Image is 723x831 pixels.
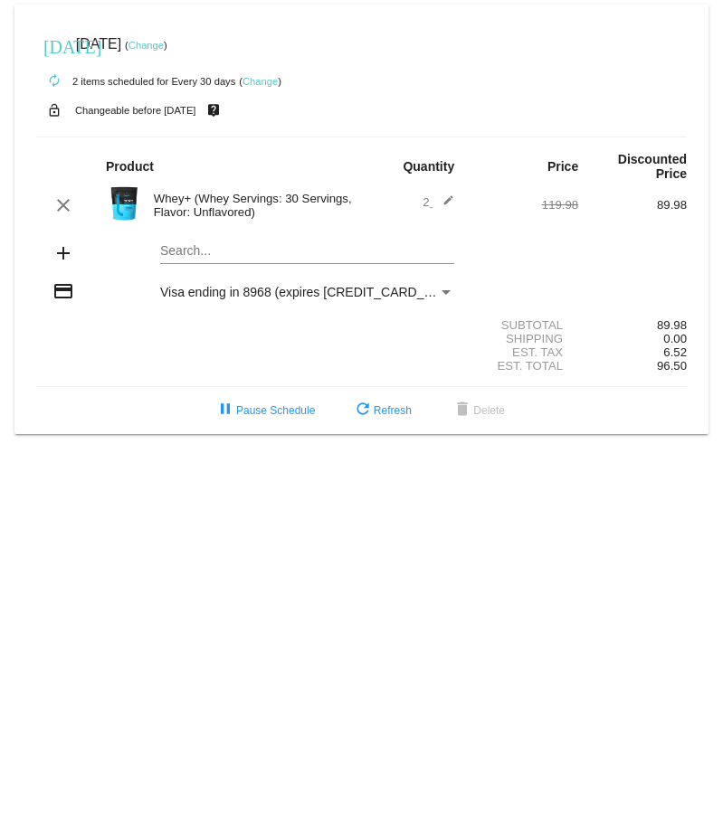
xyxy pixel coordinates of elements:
span: 2 [423,195,454,209]
div: Est. Total [470,359,578,373]
mat-icon: refresh [352,400,374,421]
span: Delete [452,404,505,417]
div: Shipping [470,332,578,345]
mat-icon: edit [433,194,454,216]
mat-icon: [DATE] [43,34,65,56]
button: Refresh [338,394,426,427]
span: 0.00 [663,332,687,345]
small: ( ) [239,76,281,87]
div: 119.98 [470,198,578,212]
mat-icon: pause [214,400,236,421]
span: Refresh [352,404,412,417]
input: Search... [160,244,454,259]
small: ( ) [125,40,167,51]
small: 2 items scheduled for Every 30 days [36,76,235,87]
div: Whey+ (Whey Servings: 30 Servings, Flavor: Unflavored) [145,192,362,219]
span: 6.52 [663,345,687,359]
a: Change [243,76,278,87]
div: 89.98 [578,318,687,332]
mat-icon: credit_card [52,280,74,302]
div: Subtotal [470,318,578,332]
span: Visa ending in 8968 (expires [CREDIT_CARD_DATA]) [160,285,463,299]
a: Change [128,40,164,51]
button: Delete [437,394,519,427]
mat-icon: live_help [203,99,224,122]
mat-icon: clear [52,194,74,216]
img: Image-1-Carousel-Whey-2lb-Unflavored-no-badge-Transp.png [106,185,142,222]
mat-select: Payment Method [160,285,454,299]
mat-icon: delete [452,400,473,421]
mat-icon: add [52,242,74,264]
strong: Price [547,159,578,174]
strong: Quantity [403,159,454,174]
small: Changeable before [DATE] [75,105,196,116]
mat-icon: autorenew [43,71,65,92]
div: Est. Tax [470,345,578,359]
strong: Discounted Price [618,152,687,181]
button: Pause Schedule [200,394,329,427]
div: 89.98 [578,198,687,212]
mat-icon: lock_open [43,99,65,122]
span: 96.50 [657,359,687,373]
span: Pause Schedule [214,404,315,417]
strong: Product [106,159,154,174]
